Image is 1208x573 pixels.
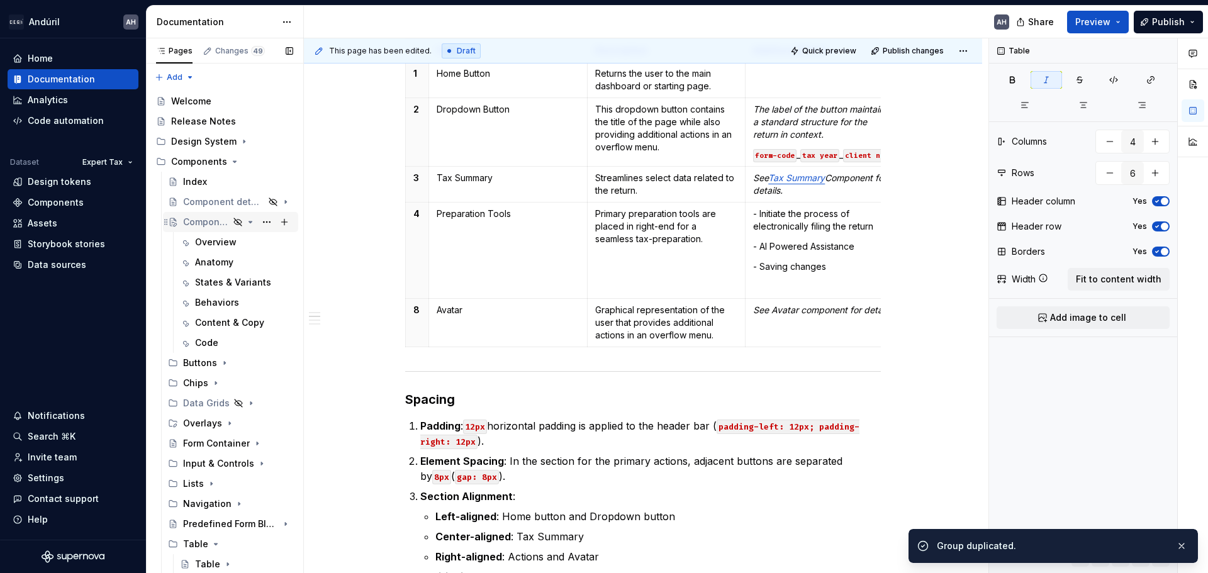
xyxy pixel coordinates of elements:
[435,549,881,564] p: : Actions and Avatar
[753,240,896,253] p: - AI Powered Assistance
[435,530,511,543] strong: Center-aligned
[1028,16,1054,28] span: Share
[420,420,461,432] strong: Padding
[163,474,298,494] div: Lists
[3,8,143,35] button: AndúrilAH
[183,477,204,490] div: Lists
[329,46,432,56] span: This page has been edited.
[1132,196,1147,206] label: Yes
[8,489,138,509] button: Contact support
[437,67,579,80] p: Home Button
[156,46,193,56] div: Pages
[435,509,881,524] p: : Home button and Dropdown button
[8,468,138,488] a: Settings
[595,172,738,197] p: Streamlines select data related to the return.
[28,175,91,188] div: Design tokens
[171,155,227,168] div: Components
[183,196,264,208] div: Component detail template
[183,216,229,228] div: Component detail template
[151,91,298,111] a: Welcome
[28,217,57,230] div: Assets
[413,172,421,184] p: 3
[195,337,218,349] div: Code
[151,131,298,152] div: Design System
[595,103,738,153] p: This dropdown button contains the title of the page while also providing additional actions in an...
[1012,195,1075,208] div: Header column
[437,103,579,116] p: Dropdown Button
[163,433,298,453] a: Form Container
[8,255,138,275] a: Data sources
[753,304,891,315] em: See Avatar component for details
[183,377,208,389] div: Chips
[183,417,222,430] div: Overlays
[195,558,220,570] div: Table
[175,292,298,313] a: Behaviors
[753,148,896,161] p: _ _
[42,550,104,563] a: Supernova Logo
[457,46,476,56] span: Draft
[10,157,39,167] div: Dataset
[413,304,421,316] p: 8
[8,48,138,69] a: Home
[8,234,138,254] a: Storybook stories
[163,393,298,413] div: Data Grids
[413,208,421,220] p: 4
[9,14,24,30] img: 572984b3-56a8-419d-98bc-7b186c70b928.png
[8,406,138,426] button: Notifications
[768,172,825,183] a: Tax Summary
[1012,245,1045,258] div: Borders
[997,306,1170,329] button: Add image to cell
[1012,273,1036,286] div: Width
[175,313,298,333] a: Content & Copy
[595,208,738,245] p: Primary preparation tools are placed in right-end for a seamless tax-preparation.
[8,172,138,192] a: Design tokens
[163,413,298,433] div: Overlays
[753,172,768,183] em: See
[163,212,298,232] a: Component detail template
[1134,11,1203,33] button: Publish
[183,175,207,188] div: Index
[435,529,881,544] p: : Tax Summary
[28,73,95,86] div: Documentation
[802,46,856,56] span: Quick preview
[435,550,502,563] strong: Right-aligned
[151,111,298,131] a: Release Notes
[163,373,298,393] div: Chips
[595,304,738,342] p: Graphical representation of the user that provides additional actions in an overflow menu.
[937,540,1166,552] div: Group duplicated.
[163,172,298,192] a: Index
[1012,220,1061,233] div: Header row
[413,67,421,80] p: 1
[175,272,298,292] a: States & Variants
[800,149,839,162] code: tax year
[163,534,298,554] div: Table
[28,114,104,127] div: Code automation
[8,213,138,233] a: Assets
[8,192,138,213] a: Components
[420,418,881,448] p: : horizontal padding is applied to the header bar ( ).
[753,104,891,140] em: The label of the button maintains a standard structure for the return in context.
[8,426,138,447] button: Search ⌘K
[183,397,230,409] div: Data Grids
[420,453,881,484] p: : In the section for the primary actions, adjacent buttons are separated by ( ).
[163,453,298,474] div: Input & Controls
[420,490,513,503] strong: Section Alignment
[28,472,64,484] div: Settings
[167,72,182,82] span: Add
[1152,16,1185,28] span: Publish
[28,259,86,271] div: Data sources
[8,447,138,467] a: Invite team
[77,153,138,171] button: Expert Tax
[163,494,298,514] div: Navigation
[1132,247,1147,257] label: Yes
[1075,16,1110,28] span: Preview
[8,90,138,110] a: Analytics
[883,46,944,56] span: Publish changes
[28,451,77,464] div: Invite team
[432,470,451,484] code: 8px
[437,208,579,220] p: Preparation Tools
[1012,135,1047,148] div: Columns
[405,391,881,408] h3: Spacing
[163,353,298,373] div: Buttons
[1132,221,1147,231] label: Yes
